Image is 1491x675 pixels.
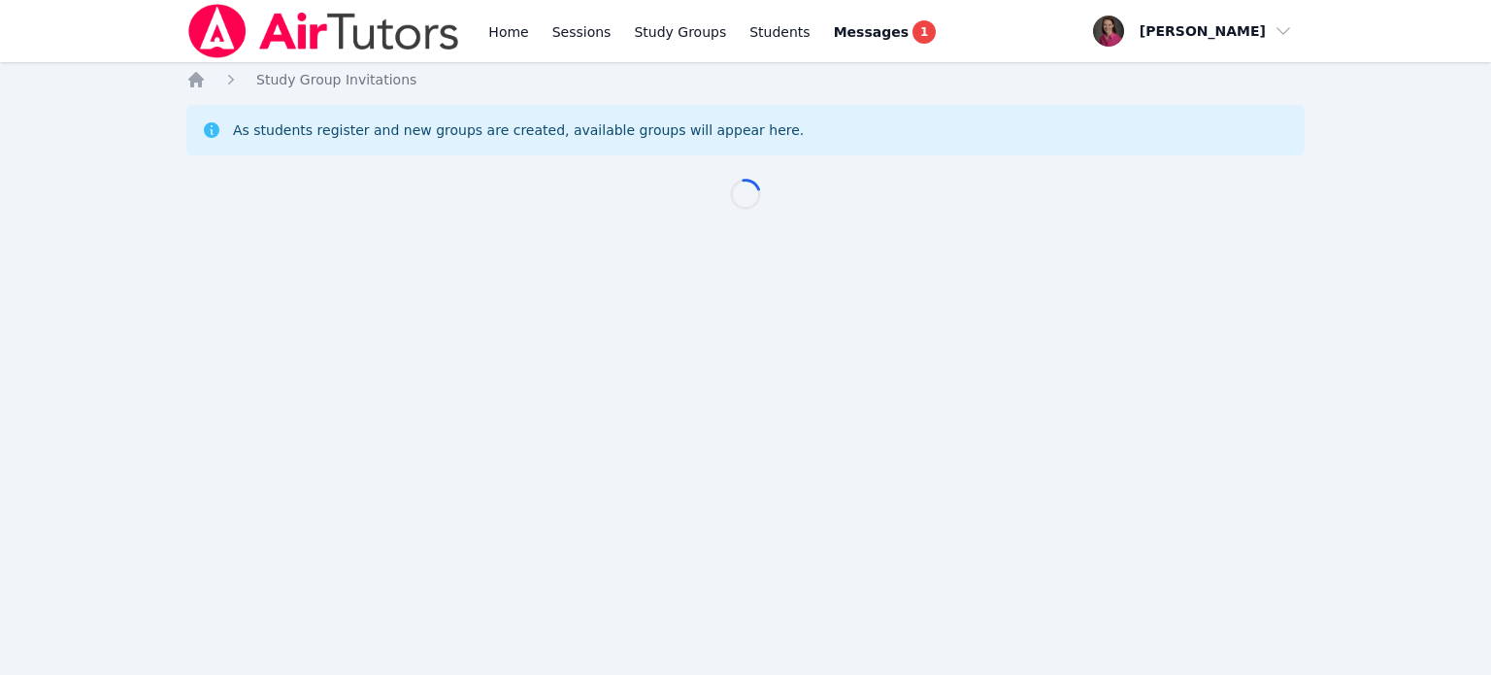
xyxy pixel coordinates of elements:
[186,4,461,58] img: Air Tutors
[256,72,416,87] span: Study Group Invitations
[186,70,1305,89] nav: Breadcrumb
[256,70,416,89] a: Study Group Invitations
[834,22,909,42] span: Messages
[233,120,804,140] div: As students register and new groups are created, available groups will appear here.
[912,20,936,44] span: 1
